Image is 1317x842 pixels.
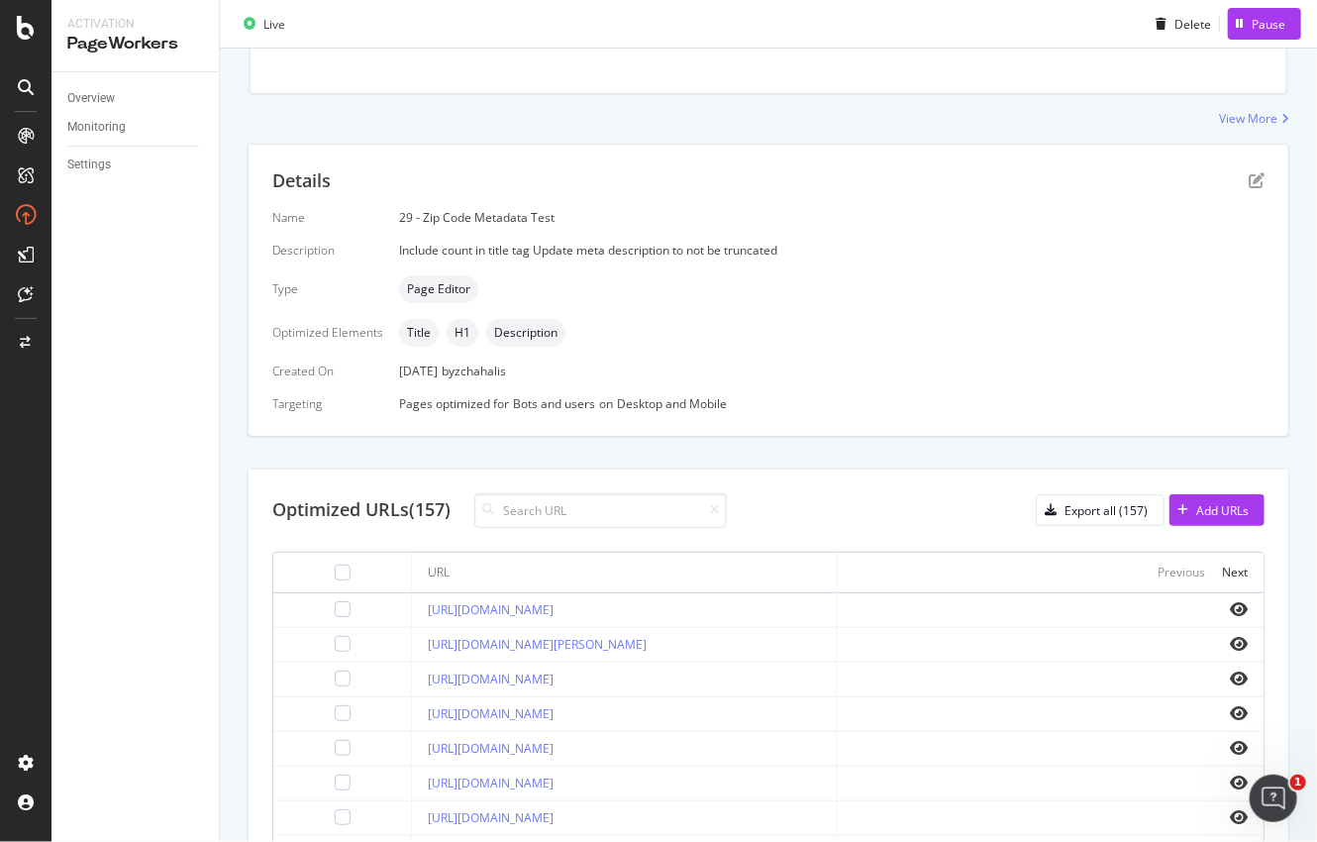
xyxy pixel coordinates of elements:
div: neutral label [399,319,439,347]
button: Delete [1148,8,1211,40]
i: eye [1230,601,1248,617]
button: Export all (157) [1036,494,1165,526]
button: Previous [1158,561,1205,584]
i: eye [1230,705,1248,721]
button: Pause [1228,8,1301,40]
a: Settings [67,155,205,175]
a: Overview [67,88,205,109]
div: Pages optimized for on [399,395,1265,412]
a: [URL][DOMAIN_NAME][PERSON_NAME] [428,636,647,653]
span: 1 [1290,775,1306,790]
div: Pause [1252,15,1285,32]
div: Details [272,168,331,194]
div: PageWorkers [67,33,203,55]
div: URL [428,564,450,581]
div: Monitoring [67,117,126,138]
a: [URL][DOMAIN_NAME] [428,671,554,687]
iframe: Intercom live chat [1250,775,1297,822]
i: eye [1230,775,1248,790]
div: pen-to-square [1249,172,1265,188]
div: Activation [67,16,203,33]
div: Settings [67,155,111,175]
input: Search URL [474,493,727,528]
span: Title [407,327,431,339]
div: neutral label [486,319,565,347]
a: [URL][DOMAIN_NAME] [428,601,554,618]
span: Page Editor [407,283,470,295]
div: Desktop and Mobile [617,395,727,412]
div: neutral label [447,319,478,347]
div: Live [263,15,285,32]
div: Name [272,209,383,226]
i: eye [1230,809,1248,825]
i: eye [1230,671,1248,686]
button: Next [1222,561,1248,584]
div: Add URLs [1196,502,1249,519]
div: [DATE] [399,363,1265,379]
div: Next [1222,564,1248,580]
div: Created On [272,363,383,379]
div: Optimized URLs (157) [272,497,451,523]
div: View More [1219,110,1277,127]
i: eye [1230,636,1248,652]
div: Optimized Elements [272,324,383,341]
i: eye [1230,740,1248,756]
div: Targeting [272,395,383,412]
div: Bots and users [513,395,595,412]
div: Description [272,242,383,259]
div: Include count in title tag Update meta description to not be truncated [399,242,1265,259]
div: Export all (157) [1064,502,1148,519]
div: Type [272,280,383,297]
div: by zchahalis [442,363,506,379]
a: [URL][DOMAIN_NAME] [428,775,554,791]
div: Previous [1158,564,1205,580]
a: [URL][DOMAIN_NAME] [428,705,554,722]
span: H1 [455,327,470,339]
div: 29 - Zip Code Metadata Test [399,209,1265,226]
a: View More [1219,110,1289,127]
div: Overview [67,88,115,109]
span: Description [494,327,557,339]
a: [URL][DOMAIN_NAME] [428,740,554,757]
div: Delete [1174,15,1211,32]
a: [URL][DOMAIN_NAME] [428,809,554,826]
button: Add URLs [1169,494,1265,526]
a: Monitoring [67,117,205,138]
div: neutral label [399,275,478,303]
